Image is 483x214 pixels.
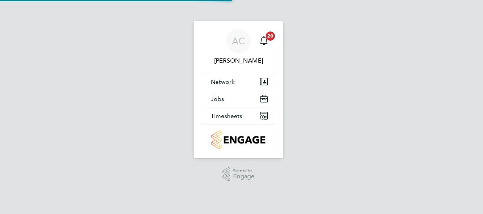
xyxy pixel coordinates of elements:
button: Network [203,73,274,90]
span: Timesheets [211,112,242,120]
span: 20 [266,31,275,41]
button: Jobs [203,90,274,107]
button: Timesheets [203,107,274,124]
span: Powered by [233,167,254,174]
nav: Main navigation [194,21,283,158]
a: Powered byEngage [223,167,255,182]
span: AC [232,36,245,46]
span: Alex Carroll [203,56,274,65]
a: AC[PERSON_NAME] [203,29,274,65]
img: countryside-properties-logo-retina.png [212,131,265,149]
span: Engage [233,173,254,180]
span: Jobs [211,95,224,102]
a: 20 [256,29,271,53]
span: Network [211,78,235,85]
a: Go to home page [203,131,274,149]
